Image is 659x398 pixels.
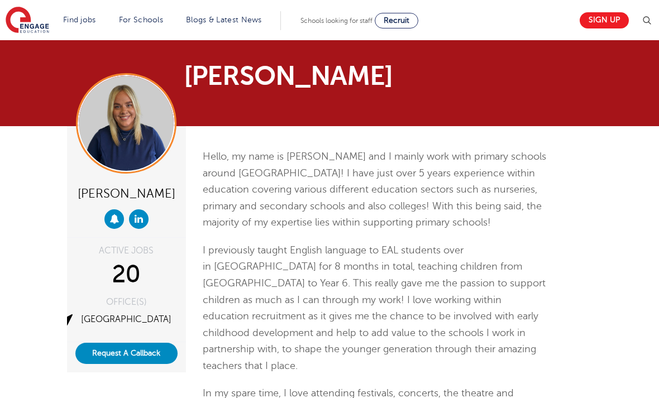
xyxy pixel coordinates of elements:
[203,151,546,228] span: Hello, my name is [PERSON_NAME] and I mainly work with primary schools around [GEOGRAPHIC_DATA]! ...
[375,13,418,28] a: Recruit
[75,182,178,204] div: [PERSON_NAME]
[63,16,96,24] a: Find jobs
[81,314,171,324] a: [GEOGRAPHIC_DATA]
[75,246,178,255] div: ACTIVE JOBS
[75,298,178,306] div: OFFICE(S)
[300,17,373,25] span: Schools looking for staff
[75,261,178,289] div: 20
[186,16,262,24] a: Blogs & Latest News
[580,12,629,28] a: Sign up
[6,7,49,35] img: Engage Education
[119,16,163,24] a: For Schools
[184,63,366,89] h1: [PERSON_NAME]
[384,16,409,25] span: Recruit
[75,343,178,364] button: Request A Callback
[203,244,546,371] span: I previously taught English language to EAL students over in [GEOGRAPHIC_DATA] for 8 months in to...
